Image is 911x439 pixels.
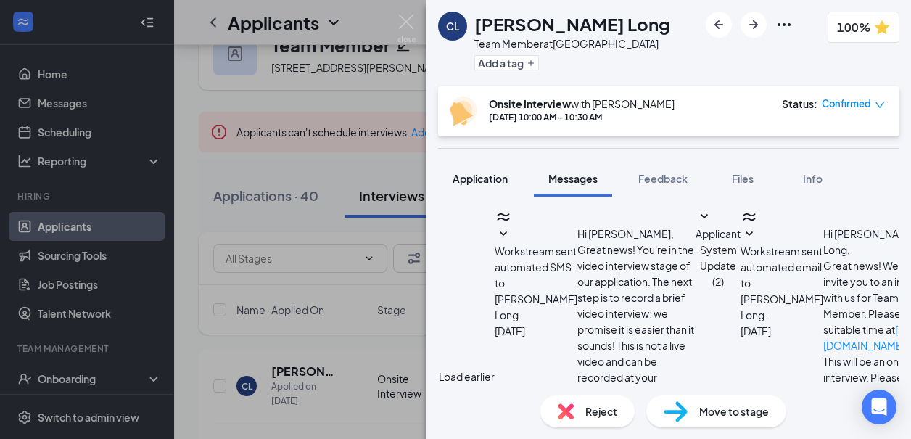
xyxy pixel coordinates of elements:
[875,100,885,110] span: down
[803,172,823,185] span: Info
[495,245,577,321] span: Workstream sent automated SMS to [PERSON_NAME] Long.
[495,226,512,243] svg: SmallChevronDown
[453,172,508,185] span: Application
[741,245,823,321] span: Workstream sent automated email to [PERSON_NAME] Long.
[489,97,571,110] b: Onsite Interview
[474,55,539,70] button: PlusAdd a tag
[837,18,870,36] span: 100%
[741,323,771,339] span: [DATE]
[527,59,535,67] svg: Plus
[710,16,727,33] svg: ArrowLeftNew
[862,390,896,424] div: Open Intercom Messenger
[782,97,817,111] div: Status :
[446,19,460,33] div: CL
[548,172,598,185] span: Messages
[741,208,758,226] svg: WorkstreamLogo
[699,403,769,419] span: Move to stage
[775,16,793,33] svg: Ellipses
[495,208,512,226] svg: WorkstreamLogo
[438,369,495,432] button: Load earlier interactions (about 16 more)
[474,36,670,51] div: Team Member at [GEOGRAPHIC_DATA]
[474,12,670,36] h1: [PERSON_NAME] Long
[585,403,617,419] span: Reject
[696,227,741,288] span: Applicant System Update (2)
[696,208,741,290] button: SmallChevronDownApplicant System Update (2)
[495,323,525,339] span: [DATE]
[741,12,767,38] button: ArrowRight
[741,226,758,243] svg: SmallChevronDown
[696,208,713,226] svg: SmallChevronDown
[745,16,762,33] svg: ArrowRight
[489,111,675,123] div: [DATE] 10:00 AM - 10:30 AM
[732,172,754,185] span: Files
[706,12,732,38] button: ArrowLeftNew
[822,97,871,111] span: Confirmed
[489,97,675,111] div: with [PERSON_NAME]
[638,172,688,185] span: Feedback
